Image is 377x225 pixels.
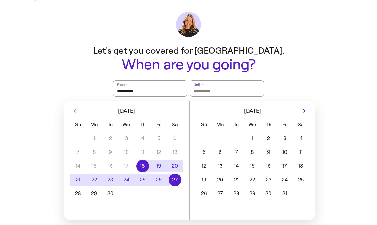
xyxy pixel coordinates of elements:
span: Wednesday [119,118,134,131]
button: 31 [277,187,293,200]
button: 18 [134,160,150,172]
span: Friday [151,118,166,131]
button: 7 [228,146,244,159]
span: Sunday [71,118,85,131]
button: 21 [70,174,86,186]
button: 24 [277,174,293,186]
p: Let's get you covered for [GEOGRAPHIC_DATA]. [63,44,314,57]
button: 23 [102,174,118,186]
button: 26 [151,174,167,186]
button: 11 [293,146,309,159]
button: 5 [196,146,212,159]
button: 27 [212,187,228,200]
button: 4 [293,132,309,145]
button: 2 [260,132,276,145]
button: 20 [167,160,183,172]
span: Wednesday [245,118,260,131]
span: Monday [213,118,227,131]
span: [DATE] [118,108,135,114]
button: 29 [86,187,102,200]
span: Thursday [261,118,276,131]
h1: When are you going? [63,57,314,73]
span: Thursday [135,118,150,131]
button: 13 [212,160,228,172]
button: 12 [196,160,212,172]
button: 1 [244,132,260,145]
button: 17 [277,160,293,172]
button: 19 [151,160,167,172]
button: 21 [228,174,244,186]
button: 30 [260,187,276,200]
button: 19 [196,174,212,186]
button: 22 [244,174,260,186]
button: 10 [277,146,293,159]
button: 29 [244,187,260,200]
span: Saturday [167,118,182,131]
button: 8 [244,146,260,159]
span: Friday [277,118,292,131]
button: 23 [260,174,276,186]
button: 14 [228,160,244,172]
button: 28 [70,187,86,200]
button: 25 [134,174,150,186]
span: Saturday [293,118,308,131]
button: 25 [293,174,309,186]
span: Sunday [197,118,211,131]
span: Tuesday [229,118,243,131]
button: 3 [277,132,293,145]
button: 27 [167,174,183,186]
button: 18 [293,160,309,172]
span: Monday [87,118,101,131]
button: 26 [196,187,212,200]
button: 30 [102,187,118,200]
button: 6 [212,146,228,159]
span: Tuesday [103,118,117,131]
span: [DATE] [244,108,261,114]
label: Until [193,81,203,88]
button: Next month [299,106,309,116]
button: 20 [212,174,228,186]
button: 28 [228,187,244,200]
button: 15 [244,160,260,172]
label: From [117,81,127,88]
button: 22 [86,174,102,186]
button: 9 [260,146,276,159]
button: 24 [118,174,134,186]
button: 16 [260,160,276,172]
